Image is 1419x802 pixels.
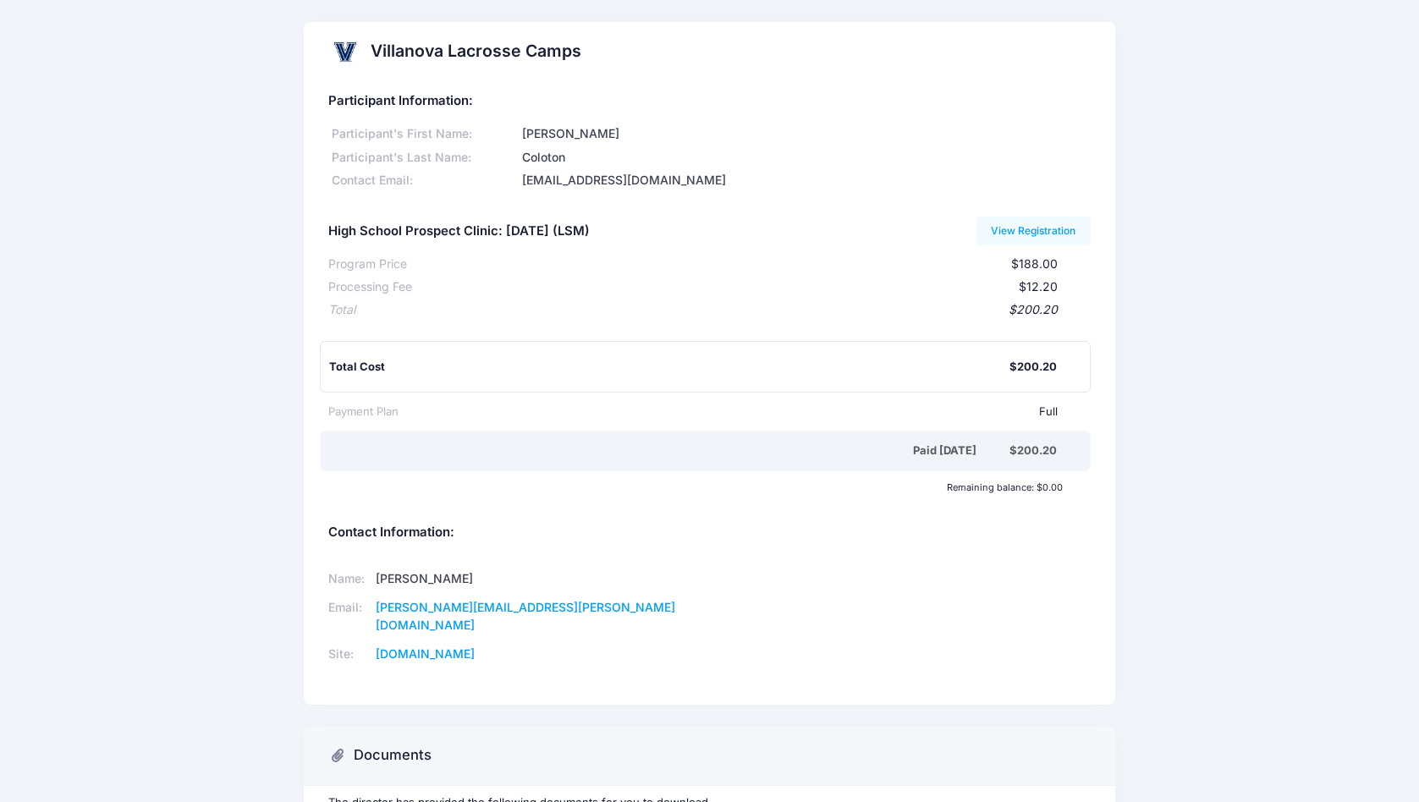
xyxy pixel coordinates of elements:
a: [DOMAIN_NAME] [376,646,475,661]
div: Paid [DATE] [332,442,1009,459]
h2: Villanova Lacrosse Camps [371,41,581,61]
td: Email: [328,594,371,640]
td: Name: [328,565,371,594]
div: $12.20 [412,278,1057,296]
div: $200.20 [355,301,1057,319]
div: Total [328,301,355,319]
div: $200.20 [1009,359,1057,376]
div: Payment Plan [328,404,399,420]
a: [PERSON_NAME][EMAIL_ADDRESS][PERSON_NAME][DOMAIN_NAME] [376,600,675,632]
div: Program Price [328,255,407,273]
h3: Documents [354,747,432,764]
div: Participant's First Name: [328,125,519,143]
h5: Participant Information: [328,94,1090,109]
div: [PERSON_NAME] [519,125,1090,143]
div: Processing Fee [328,278,412,296]
h5: Contact Information: [328,525,1090,541]
div: Participant's Last Name: [328,149,519,167]
div: Coloton [519,149,1090,167]
div: Full [399,404,1057,420]
td: Site: [328,640,371,669]
div: Total Cost [329,359,1009,376]
div: [EMAIL_ADDRESS][DOMAIN_NAME] [519,172,1090,190]
a: View Registration [976,217,1091,245]
td: [PERSON_NAME] [371,565,688,594]
div: Remaining balance: $0.00 [321,482,1071,492]
div: $200.20 [1009,442,1057,459]
h5: High School Prospect Clinic: [DATE] (LSM) [328,224,590,239]
div: Contact Email: [328,172,519,190]
span: $188.00 [1011,256,1058,271]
